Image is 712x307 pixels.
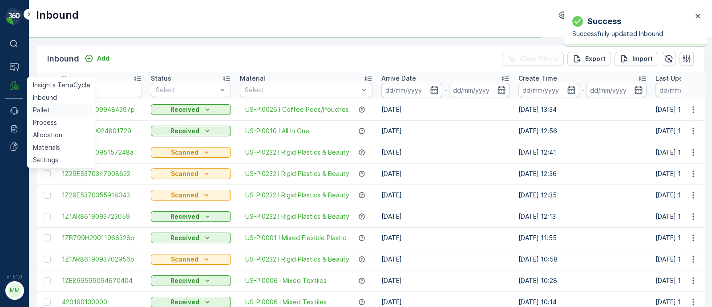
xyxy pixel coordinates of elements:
td: [DATE] [377,142,514,163]
td: [DATE] 10:58 [514,249,651,270]
p: Clear Filters [520,54,558,63]
button: Import [615,52,658,66]
p: Export [585,54,606,63]
span: US-PI0232 I Rigid Plastics & Beauty [245,191,349,200]
button: Received [151,104,231,115]
span: US-PI0232 I Rigid Plastics & Beauty [245,148,349,157]
input: dd/mm/yyyy [518,83,579,97]
span: v 1.51.0 [5,274,23,279]
a: 1ZB799H29024801729 [62,127,142,135]
td: [DATE] 11:55 [514,227,651,249]
a: 1ZE899599094670404 [62,276,142,285]
div: MM [8,283,22,298]
a: US-PI0001 I Mixed Flexible Plastic [245,233,346,242]
td: [DATE] [377,120,514,142]
a: US-PI0232 I Rigid Plastics & Beauty [245,212,349,221]
td: [DATE] [377,206,514,227]
button: Clear Filters [502,52,564,66]
div: Toggle Row Selected [44,277,51,284]
p: Name [62,74,80,83]
p: Select [245,86,359,94]
p: - [581,85,584,95]
p: Received [170,233,199,242]
p: - [444,85,447,95]
td: [DATE] [377,270,514,291]
input: Search [62,83,142,97]
a: 1ZB799H29011966326p [62,233,142,242]
a: US-PI0006 I Mixed Textiles [245,298,327,307]
p: Scanned [171,191,198,200]
td: [DATE] [377,249,514,270]
td: [DATE] [377,99,514,120]
td: [DATE] 12:41 [514,142,651,163]
button: Received [151,211,231,222]
img: logo [5,7,23,25]
td: [DATE] 12:35 [514,184,651,206]
td: [DATE] 10:28 [514,270,651,291]
p: Arrive Date [381,74,416,83]
a: US-PI0006 I Mixed Textiles [245,276,327,285]
p: Scanned [171,169,198,178]
p: Create Time [518,74,557,83]
p: Select [156,86,217,94]
input: dd/mm/yyyy [449,83,510,97]
a: US-PI0026 I Coffee Pods/Pouches [245,105,349,114]
p: Received [170,298,199,307]
p: Received [170,105,199,114]
p: Scanned [171,148,198,157]
p: Inbound [36,8,79,22]
button: MM [5,281,23,300]
div: Toggle Row Selected [44,234,51,242]
p: Received [170,127,199,135]
a: 1Z1AR8619093723059 [62,212,142,221]
p: Import [632,54,653,63]
td: [DATE] 12:13 [514,206,651,227]
div: Toggle Row Selected [44,170,51,177]
button: Export [567,52,611,66]
a: US-PI0010 I All In One [245,127,309,135]
div: Toggle Row Selected [44,256,51,263]
button: Scanned [151,254,231,265]
a: US-PI0232 I Rigid Plastics & Beauty [245,169,349,178]
button: Received [151,233,231,243]
span: 420190130000 [62,298,142,307]
div: Toggle Row Selected [44,192,51,199]
p: Status [151,74,171,83]
td: [DATE] 13:34 [514,99,651,120]
td: [DATE] 12:56 [514,120,651,142]
span: 1Z1AR8619095157248a [62,148,142,157]
button: Scanned [151,147,231,158]
button: Received [151,126,231,136]
a: 1Z1AR8619099484397p [62,105,142,114]
a: 1Z29E5370347908622 [62,169,142,178]
td: [DATE] [377,163,514,184]
p: Received [170,212,199,221]
button: Received [151,275,231,286]
a: 1Z29E5370355918043 [62,191,142,200]
button: close [695,12,701,21]
a: 1Z1AR8619093702956p [62,255,142,264]
p: Material [240,74,265,83]
button: Scanned [151,168,231,179]
button: Scanned [151,190,231,201]
p: Received [170,276,199,285]
td: [DATE] [377,227,514,249]
button: Add [81,53,113,64]
a: US-PI0232 I Rigid Plastics & Beauty [245,255,349,264]
p: Successfully updated Inbound [572,29,692,38]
